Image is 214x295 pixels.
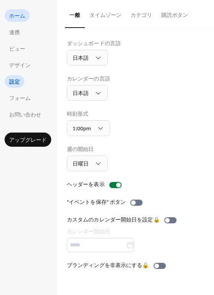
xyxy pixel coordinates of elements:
[67,110,109,118] div: 時刻形式
[5,92,35,104] a: フォーム
[5,26,24,38] a: 連携
[5,9,30,22] a: ホーム
[67,146,106,154] div: 週の開始日
[5,108,46,121] a: お問い合わせ
[5,75,24,88] a: 設定
[9,62,31,70] span: デザイン
[9,45,25,53] span: ビュー
[9,95,31,103] span: フォーム
[5,133,51,147] button: アップグレード
[9,29,20,37] span: 連携
[9,12,25,20] span: ホーム
[73,159,89,169] span: 日曜日
[5,42,30,55] a: ビュー
[67,75,110,83] div: カレンダーの言語
[9,78,20,86] span: 設定
[73,53,89,64] span: 日本語
[5,59,35,71] a: デザイン
[9,111,41,119] span: お問い合わせ
[67,181,105,189] div: ヘッダーを表示
[73,88,89,99] span: 日本語
[67,198,126,206] div: "イベントを保存" ボタン
[67,40,121,48] div: ダッシュボードの言語
[73,124,91,134] span: 1:00pm
[9,136,47,144] span: アップグレード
